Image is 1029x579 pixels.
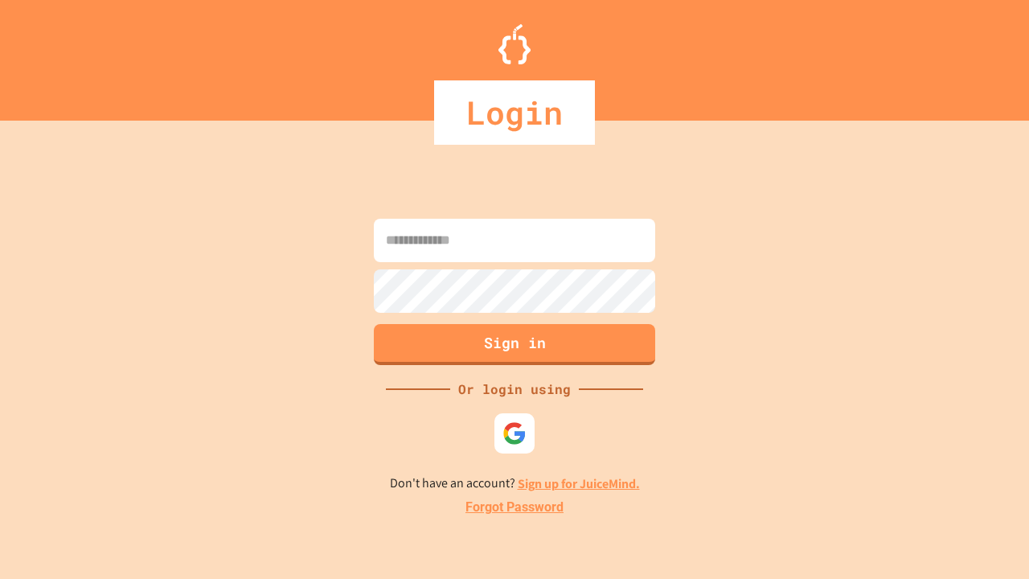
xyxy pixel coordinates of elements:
[390,474,640,494] p: Don't have an account?
[434,80,595,145] div: Login
[502,421,527,446] img: google-icon.svg
[518,475,640,492] a: Sign up for JuiceMind.
[374,324,655,365] button: Sign in
[498,24,531,64] img: Logo.svg
[450,380,579,399] div: Or login using
[465,498,564,517] a: Forgot Password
